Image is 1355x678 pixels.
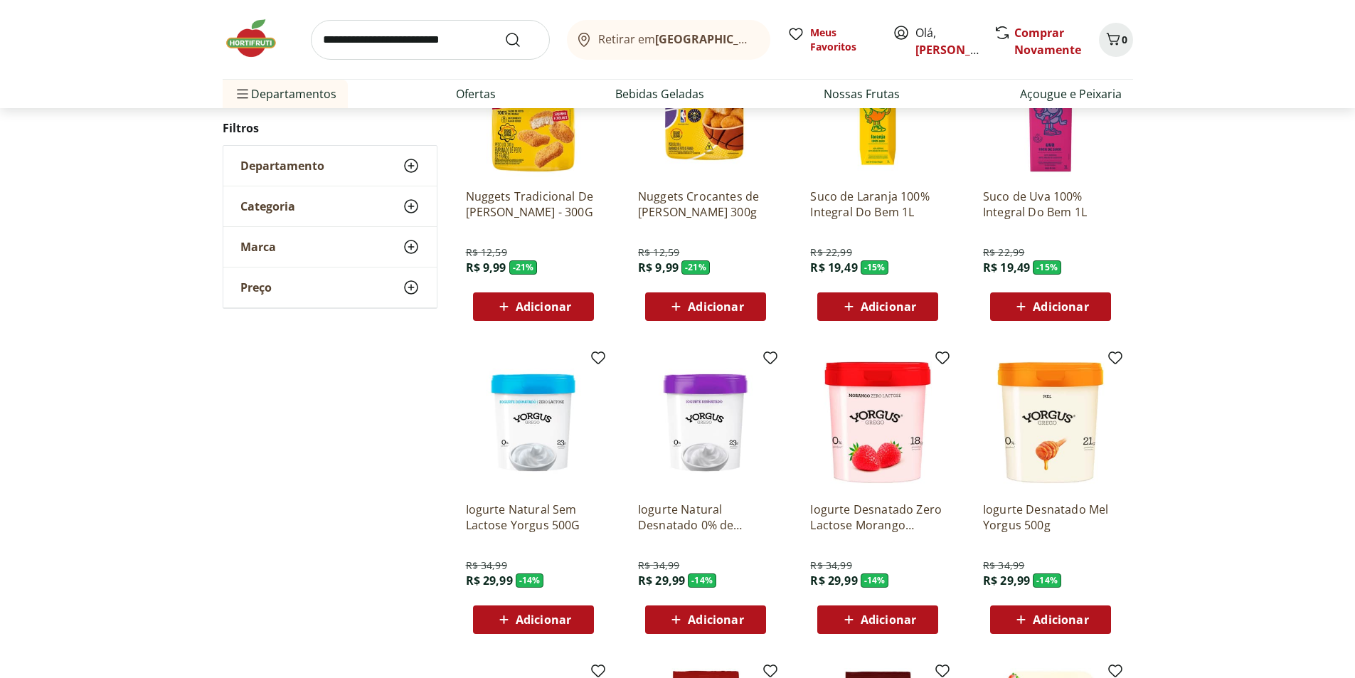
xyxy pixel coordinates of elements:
[1033,573,1061,588] span: - 14 %
[466,189,601,220] a: Nuggets Tradicional De [PERSON_NAME] - 300G
[638,189,773,220] a: Nuggets Crocantes de [PERSON_NAME] 300g
[990,605,1111,634] button: Adicionar
[861,301,916,312] span: Adicionar
[645,292,766,321] button: Adicionar
[810,260,857,275] span: R$ 19,49
[861,614,916,625] span: Adicionar
[688,614,743,625] span: Adicionar
[1099,23,1133,57] button: Carrinho
[638,42,773,177] img: Nuggets Crocantes de Frango Sadia 300g
[466,558,507,573] span: R$ 34,99
[990,292,1111,321] button: Adicionar
[983,42,1118,177] img: Suco de Uva 100% Integral Do Bem 1L
[688,573,716,588] span: - 14 %
[861,573,889,588] span: - 14 %
[817,605,938,634] button: Adicionar
[466,245,507,260] span: R$ 12,59
[598,33,755,46] span: Retirar em
[240,199,295,213] span: Categoria
[504,31,538,48] button: Submit Search
[567,20,770,60] button: Retirar em[GEOGRAPHIC_DATA]/[GEOGRAPHIC_DATA]
[983,189,1118,220] a: Suco de Uva 100% Integral Do Bem 1L
[810,558,851,573] span: R$ 34,99
[983,502,1118,533] a: Iogurte Desnatado Mel Yorgus 500g
[1014,25,1081,58] a: Comprar Novamente
[1122,33,1127,46] span: 0
[223,146,437,186] button: Departamento
[223,114,437,142] h2: Filtros
[473,605,594,634] button: Adicionar
[810,502,945,533] a: Iogurte Desnatado Zero Lactose Morango Yorgus 500g
[240,240,276,254] span: Marca
[983,245,1024,260] span: R$ 22,99
[638,355,773,490] img: Iogurte Natural Desnatado 0% de Gordura Yorgus 500G
[638,260,679,275] span: R$ 9,99
[638,502,773,533] a: Iogurte Natural Desnatado 0% de Gordura Yorgus 500G
[223,186,437,226] button: Categoria
[615,85,704,102] a: Bebidas Geladas
[787,26,876,54] a: Meus Favoritos
[1033,614,1088,625] span: Adicionar
[688,301,743,312] span: Adicionar
[466,260,506,275] span: R$ 9,99
[810,245,851,260] span: R$ 22,99
[810,573,857,588] span: R$ 29,99
[1033,260,1061,275] span: - 15 %
[824,85,900,102] a: Nossas Frutas
[861,260,889,275] span: - 15 %
[311,20,550,60] input: search
[1033,301,1088,312] span: Adicionar
[1020,85,1122,102] a: Açougue e Peixaria
[983,260,1030,275] span: R$ 19,49
[466,42,601,177] img: Nuggets Tradicional De Frango Sadia - 300G
[516,573,544,588] span: - 14 %
[473,292,594,321] button: Adicionar
[915,42,1008,58] a: [PERSON_NAME]
[810,189,945,220] a: Suco de Laranja 100% Integral Do Bem 1L
[681,260,710,275] span: - 21 %
[234,77,251,111] button: Menu
[983,558,1024,573] span: R$ 34,99
[240,280,272,295] span: Preço
[516,614,571,625] span: Adicionar
[466,355,601,490] img: Iogurte Natural Sem Lactose Yorgus 500G
[915,24,979,58] span: Olá,
[234,77,336,111] span: Departamentos
[655,31,895,47] b: [GEOGRAPHIC_DATA]/[GEOGRAPHIC_DATA]
[638,245,679,260] span: R$ 12,59
[983,355,1118,490] img: Iogurte Desnatado Mel Yorgus 500g
[810,355,945,490] img: Iogurte Desnatado Zero Lactose Morango Yorgus 500g
[466,502,601,533] a: Iogurte Natural Sem Lactose Yorgus 500G
[516,301,571,312] span: Adicionar
[983,573,1030,588] span: R$ 29,99
[638,558,679,573] span: R$ 34,99
[810,26,876,54] span: Meus Favoritos
[456,85,496,102] a: Ofertas
[240,159,324,173] span: Departamento
[638,573,685,588] span: R$ 29,99
[223,227,437,267] button: Marca
[645,605,766,634] button: Adicionar
[817,292,938,321] button: Adicionar
[223,17,294,60] img: Hortifruti
[223,268,437,307] button: Preço
[810,42,945,177] img: Suco de Laranja 100% Integral Do Bem 1L
[466,573,513,588] span: R$ 29,99
[509,260,538,275] span: - 21 %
